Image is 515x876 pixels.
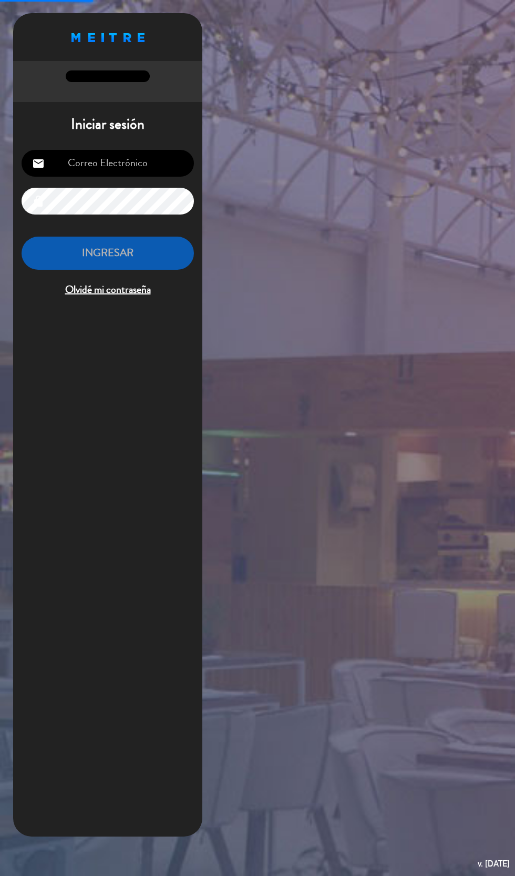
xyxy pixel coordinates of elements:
[478,857,510,871] div: v. [DATE]
[71,33,145,42] img: MEITRE
[32,195,45,208] i: lock
[22,150,194,177] input: Correo Electrónico
[32,157,45,170] i: email
[22,237,194,270] button: INGRESAR
[22,281,194,299] span: Olvidé mi contraseña
[13,116,202,134] h1: Iniciar sesión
